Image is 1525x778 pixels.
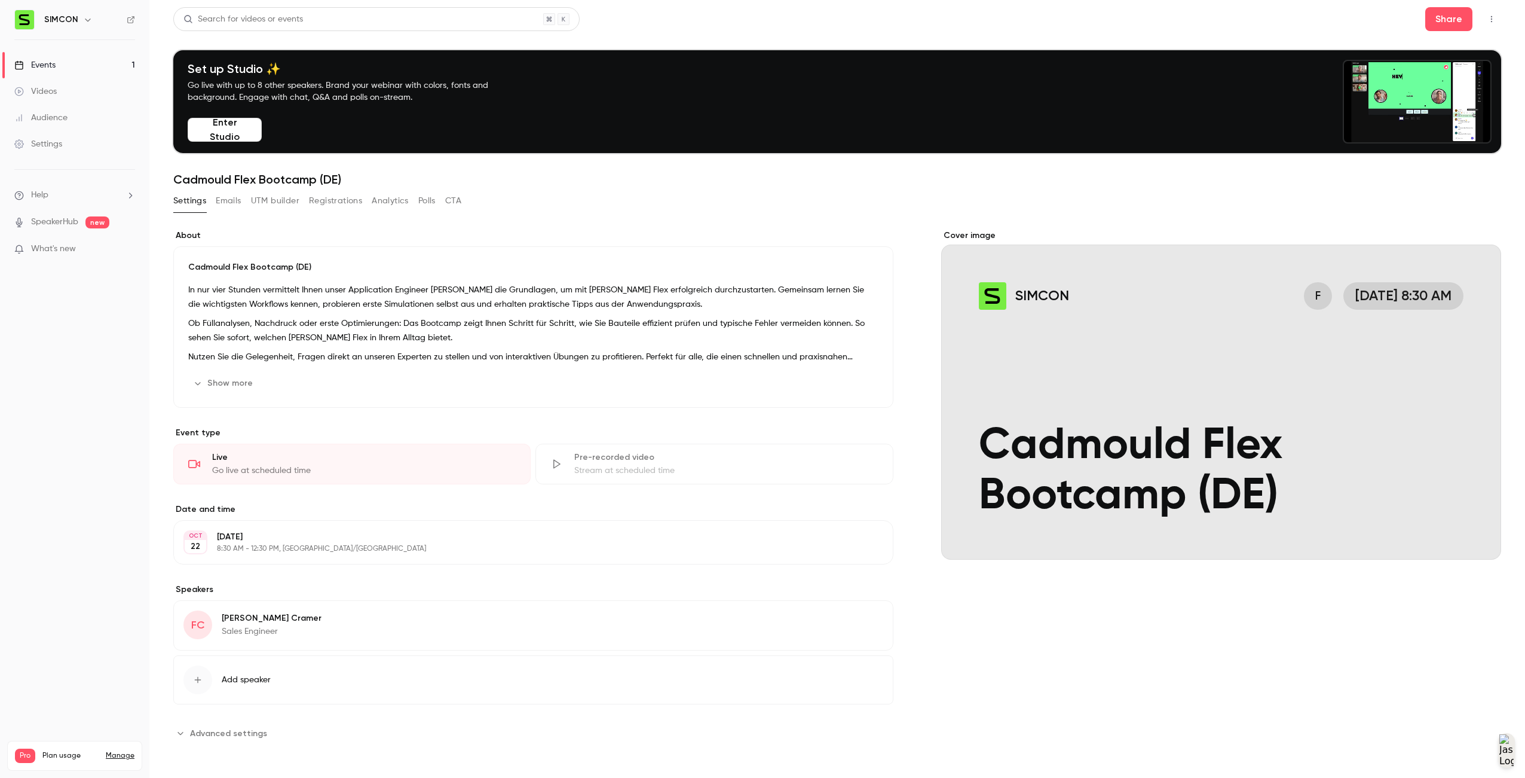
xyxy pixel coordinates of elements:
div: FC[PERSON_NAME] CramerSales Engineer [173,600,893,651]
p: [DATE] [217,531,830,543]
section: Cover image [941,230,1501,560]
span: Add speaker [222,674,271,686]
p: Event type [173,427,893,439]
img: SIMCON [15,10,34,29]
label: Date and time [173,504,893,515]
label: Speakers [173,584,893,596]
p: Ob Füllanalysen, Nachdruck oder erste Optimierungen: Das Bootcamp zeigt Ihnen Schritt für Schritt... [188,316,878,345]
button: Add speaker [173,655,893,704]
button: Settings [173,191,206,210]
span: new [85,216,109,228]
h4: Set up Studio ✨ [188,62,516,76]
section: Advanced settings [173,724,893,743]
p: [PERSON_NAME] Cramer [222,612,321,624]
label: Cover image [941,230,1501,242]
div: Search for videos or events [183,13,303,26]
p: Sales Engineer [222,626,321,637]
span: Help [31,189,48,202]
span: Plan usage [42,751,99,761]
button: Show more [188,374,260,393]
span: What's new [31,243,76,255]
div: Videos [14,86,57,97]
div: Audience [14,112,68,124]
button: CTA [445,191,461,210]
button: Advanced settings [173,724,274,743]
button: UTM builder [251,191,299,210]
div: Go live at scheduled time [212,465,516,477]
p: Go live with up to 8 other speakers. Brand your webinar with colors, fonts and background. Engage... [188,80,516,103]
li: help-dropdown-opener [14,189,135,202]
button: Emails [216,191,241,210]
div: Live [212,451,516,463]
label: About [173,230,893,242]
button: Enter Studio [188,118,262,142]
a: Manage [106,751,134,761]
span: Pro [15,749,35,763]
span: FC [191,617,204,633]
button: Polls [418,191,436,210]
div: Settings [14,138,62,150]
h1: Cadmould Flex Bootcamp (DE) [173,172,1501,187]
p: Cadmould Flex Bootcamp (DE) [188,261,878,273]
p: Nutzen Sie die Gelegenheit, Fragen direkt an unseren Experten zu stellen und von interaktiven Übu... [188,350,878,364]
div: LiveGo live at scheduled time [173,444,531,484]
div: Events [14,59,56,71]
button: Analytics [372,191,409,210]
h6: SIMCON [44,14,78,26]
div: OCT [185,532,206,540]
p: 8:30 AM - 12:30 PM, [GEOGRAPHIC_DATA]/[GEOGRAPHIC_DATA] [217,544,830,554]
span: Advanced settings [190,727,267,740]
button: Registrations [309,191,362,210]
div: Pre-recorded videoStream at scheduled time [535,444,893,484]
div: Stream at scheduled time [574,465,878,477]
div: Pre-recorded video [574,451,878,463]
p: In nur vier Stunden vermittelt Ihnen unser Application Engineer [PERSON_NAME] die Grundlagen, um ... [188,283,878,312]
p: 22 [191,541,200,553]
a: SpeakerHub [31,216,78,228]
button: Share [1425,7,1472,31]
